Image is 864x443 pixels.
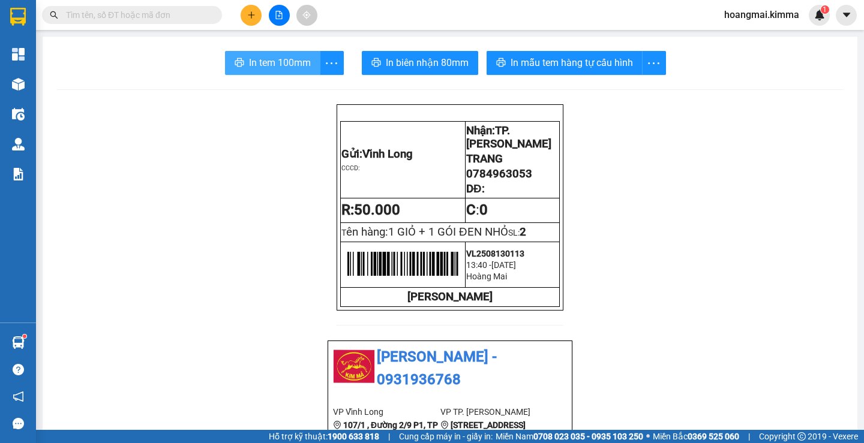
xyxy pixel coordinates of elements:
span: environment [440,421,449,429]
button: plus [241,5,262,26]
span: DĐ: [466,182,484,195]
sup: 1 [23,334,26,338]
span: Nhận: [466,124,551,150]
span: Miền Bắc [653,430,739,443]
img: icon-new-feature [814,10,825,20]
span: notification [13,391,24,402]
span: copyright [797,432,806,441]
li: VP TP. [PERSON_NAME] [83,65,160,91]
button: caret-down [836,5,857,26]
strong: 0369 525 060 [688,432,739,441]
sup: 1 [821,5,829,14]
span: Gửi: [341,147,413,161]
button: printerIn tem 100mm [225,51,320,75]
span: 0784963053 [466,167,532,180]
li: VP TP. [PERSON_NAME] [440,405,548,418]
strong: R: [341,201,400,218]
span: 1 GIỎ + 1 GÓI ĐEN NHỎ [388,225,508,239]
li: VP Vĩnh Long [6,65,83,78]
button: printerIn mẫu tem hàng tự cấu hình [487,51,643,75]
span: question-circle [13,364,24,375]
span: [DATE] [491,260,516,270]
span: hoangmai.kimma [715,7,809,22]
span: CCCD: [341,164,360,172]
span: TP. [PERSON_NAME] [466,124,551,150]
strong: 1900 633 818 [328,432,379,441]
img: dashboard-icon [12,48,25,61]
span: file-add [275,11,283,19]
b: 107/1 , Đường 2/9 P1, TP Vĩnh Long [333,420,438,443]
span: plus [247,11,256,19]
li: VP Vĩnh Long [333,405,440,418]
span: In biên nhận 80mm [386,55,469,70]
span: 0 [479,201,488,218]
span: : [466,201,488,218]
span: search [50,11,58,19]
img: warehouse-icon [12,108,25,120]
span: more [643,56,665,71]
strong: C [466,201,476,218]
span: environment [333,421,341,429]
span: ⚪️ [646,434,650,439]
button: more [642,51,666,75]
span: VL2508130113 [466,249,524,258]
span: Cung cấp máy in - giấy in: [399,430,493,443]
img: logo.jpg [333,346,375,388]
span: message [13,418,24,429]
span: ên hàng: [346,225,508,239]
span: Hỗ trợ kỹ thuật: [269,430,379,443]
span: | [748,430,750,443]
span: printer [235,58,244,69]
span: Vĩnh Long [362,147,413,161]
img: solution-icon [12,168,25,180]
span: more [320,56,343,71]
span: 1 [823,5,827,14]
button: printerIn biên nhận 80mm [362,51,478,75]
img: warehouse-icon [12,336,25,349]
span: environment [6,80,14,89]
li: [PERSON_NAME] - 0931936768 [6,6,174,51]
b: [STREET_ADDRESS][PERSON_NAME] [440,420,526,443]
span: In tem 100mm [249,55,311,70]
span: T [341,228,508,237]
li: [PERSON_NAME] - 0931936768 [333,346,567,391]
span: Hoàng Mai [466,272,507,281]
span: aim [302,11,311,19]
span: Miền Nam [496,430,643,443]
b: 107/1 , Đường 2/9 P1, TP Vĩnh Long [6,80,70,116]
button: more [320,51,344,75]
strong: 0708 023 035 - 0935 103 250 [533,432,643,441]
span: caret-down [841,10,852,20]
img: logo.jpg [6,6,48,48]
span: 13:40 - [466,260,491,270]
input: Tìm tên, số ĐT hoặc mã đơn [66,8,208,22]
span: printer [371,58,381,69]
button: aim [296,5,317,26]
img: warehouse-icon [12,78,25,91]
span: 2 [520,225,526,239]
span: SL: [508,228,520,237]
span: TRANG [466,152,503,165]
img: logo-vxr [10,8,26,26]
strong: [PERSON_NAME] [407,290,493,303]
span: | [388,430,390,443]
img: warehouse-icon [12,138,25,150]
button: file-add [269,5,290,26]
span: printer [496,58,506,69]
span: 50.000 [354,201,400,218]
span: In mẫu tem hàng tự cấu hình [511,55,633,70]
